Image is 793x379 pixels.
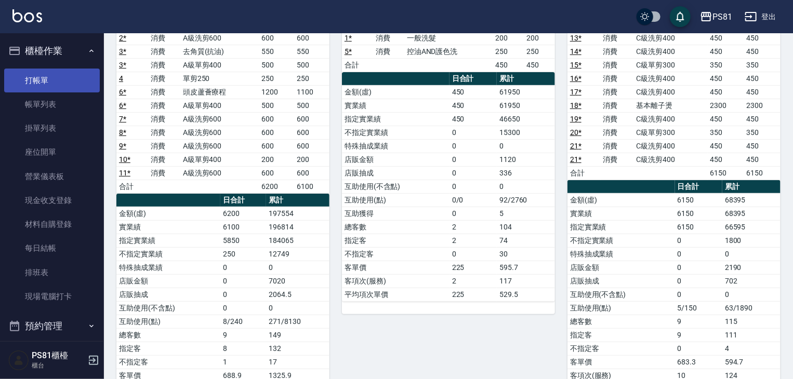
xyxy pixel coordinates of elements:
td: 0 [722,247,781,261]
td: 2300 [744,99,781,112]
td: 合計 [342,58,373,72]
td: 250 [524,45,555,58]
td: 0 [675,274,722,288]
td: 5/150 [675,301,722,315]
td: 600 [259,112,295,126]
td: 總客數 [567,315,675,328]
td: 450 [744,153,781,166]
td: 基本離子燙 [633,99,707,112]
td: 實業績 [567,207,675,220]
td: 店販抽成 [567,274,675,288]
td: 消費 [148,72,180,85]
td: 0 [220,261,266,274]
td: 550 [294,45,329,58]
td: 客項次(服務) [342,274,450,288]
td: 0 [220,274,266,288]
td: 500 [294,58,329,72]
td: 消費 [373,31,404,45]
td: 350 [744,58,781,72]
table: a dense table [342,18,555,72]
td: 0 [497,139,555,153]
th: 累計 [497,72,555,86]
td: 消費 [148,112,180,126]
td: 600 [259,126,295,139]
td: 66595 [722,220,781,234]
td: A級洗剪600 [180,166,259,180]
td: 6150 [675,220,722,234]
td: 111 [722,328,781,342]
td: 450 [450,85,497,99]
button: 預約管理 [4,313,100,340]
td: 63/1890 [722,301,781,315]
td: 5850 [220,234,266,247]
td: 0 [450,166,497,180]
td: 8/240 [220,315,266,328]
td: 實業績 [116,220,220,234]
td: 250 [220,247,266,261]
td: 132 [266,342,329,355]
td: 0 [266,301,329,315]
td: 450 [708,139,744,153]
td: 0 [450,207,497,220]
td: 0 [450,153,497,166]
td: C級洗剪400 [633,72,707,85]
td: 600 [259,166,295,180]
a: 現金收支登錄 [4,188,100,212]
td: 9 [675,315,722,328]
td: 互助使用(點) [342,193,450,207]
td: 149 [266,328,329,342]
td: 0 [220,301,266,315]
td: C級單剪300 [633,58,707,72]
a: 營業儀表板 [4,165,100,188]
td: 1 [220,355,266,369]
td: 消費 [601,31,634,45]
td: 2300 [708,99,744,112]
td: 消費 [148,166,180,180]
td: 6150 [744,166,781,180]
td: 金額(虛) [342,85,450,99]
td: 500 [259,58,295,72]
td: 450 [708,72,744,85]
td: 2 [450,220,497,234]
td: 不指定客 [342,247,450,261]
td: 250 [493,45,524,58]
td: 68395 [722,207,781,220]
td: 頭皮蘆薈療程 [180,85,259,99]
td: 合計 [116,180,148,193]
td: 350 [708,58,744,72]
td: 68395 [722,193,781,207]
td: 指定客 [342,234,450,247]
th: 日合計 [450,72,497,86]
td: 9 [220,328,266,342]
td: 500 [294,99,329,112]
td: 互助使用(不含點) [567,288,675,301]
button: PS81 [696,6,736,28]
td: 550 [259,45,295,58]
td: 指定客 [116,342,220,355]
td: A級洗剪600 [180,126,259,139]
td: 200 [294,153,329,166]
td: 74 [497,234,555,247]
td: 450 [744,139,781,153]
td: 0 [450,139,497,153]
td: 30 [497,247,555,261]
a: 每日結帳 [4,236,100,260]
td: 4 [722,342,781,355]
td: 0 [675,261,722,274]
td: 0 [450,180,497,193]
td: 6100 [294,180,329,193]
td: 指定實業績 [342,112,450,126]
td: 61950 [497,99,555,112]
td: 450 [493,58,524,72]
td: 450 [744,72,781,85]
th: 日合計 [675,180,722,194]
td: 1200 [259,85,295,99]
table: a dense table [342,72,555,302]
td: C級單剪300 [633,126,707,139]
td: 不指定實業績 [116,247,220,261]
a: 排班表 [4,261,100,285]
td: 9 [675,328,722,342]
img: Logo [12,9,42,22]
td: 平均項次單價 [342,288,450,301]
td: 消費 [148,139,180,153]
